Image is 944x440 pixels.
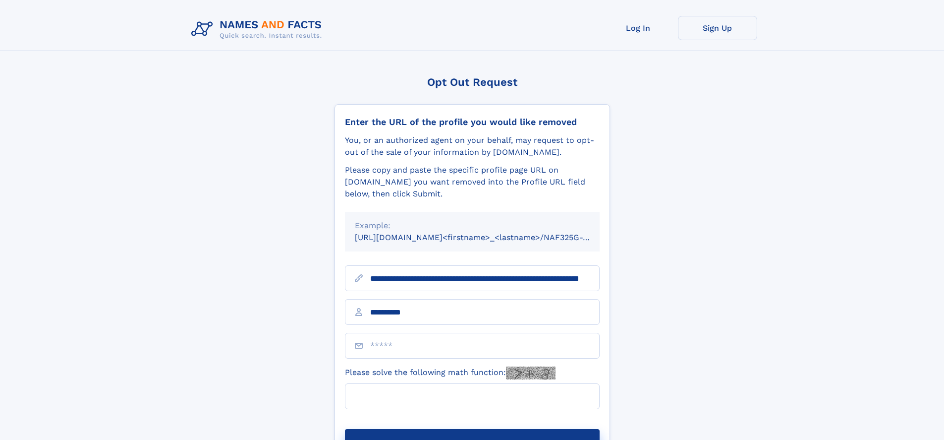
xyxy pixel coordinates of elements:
[187,16,330,43] img: Logo Names and Facts
[355,220,590,232] div: Example:
[345,164,600,200] div: Please copy and paste the specific profile page URL on [DOMAIN_NAME] you want removed into the Pr...
[345,117,600,127] div: Enter the URL of the profile you would like removed
[355,233,618,242] small: [URL][DOMAIN_NAME]<firstname>_<lastname>/NAF325G-xxxxxxxx
[599,16,678,40] a: Log In
[334,76,610,88] div: Opt Out Request
[678,16,757,40] a: Sign Up
[345,134,600,158] div: You, or an authorized agent on your behalf, may request to opt-out of the sale of your informatio...
[345,367,555,379] label: Please solve the following math function:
